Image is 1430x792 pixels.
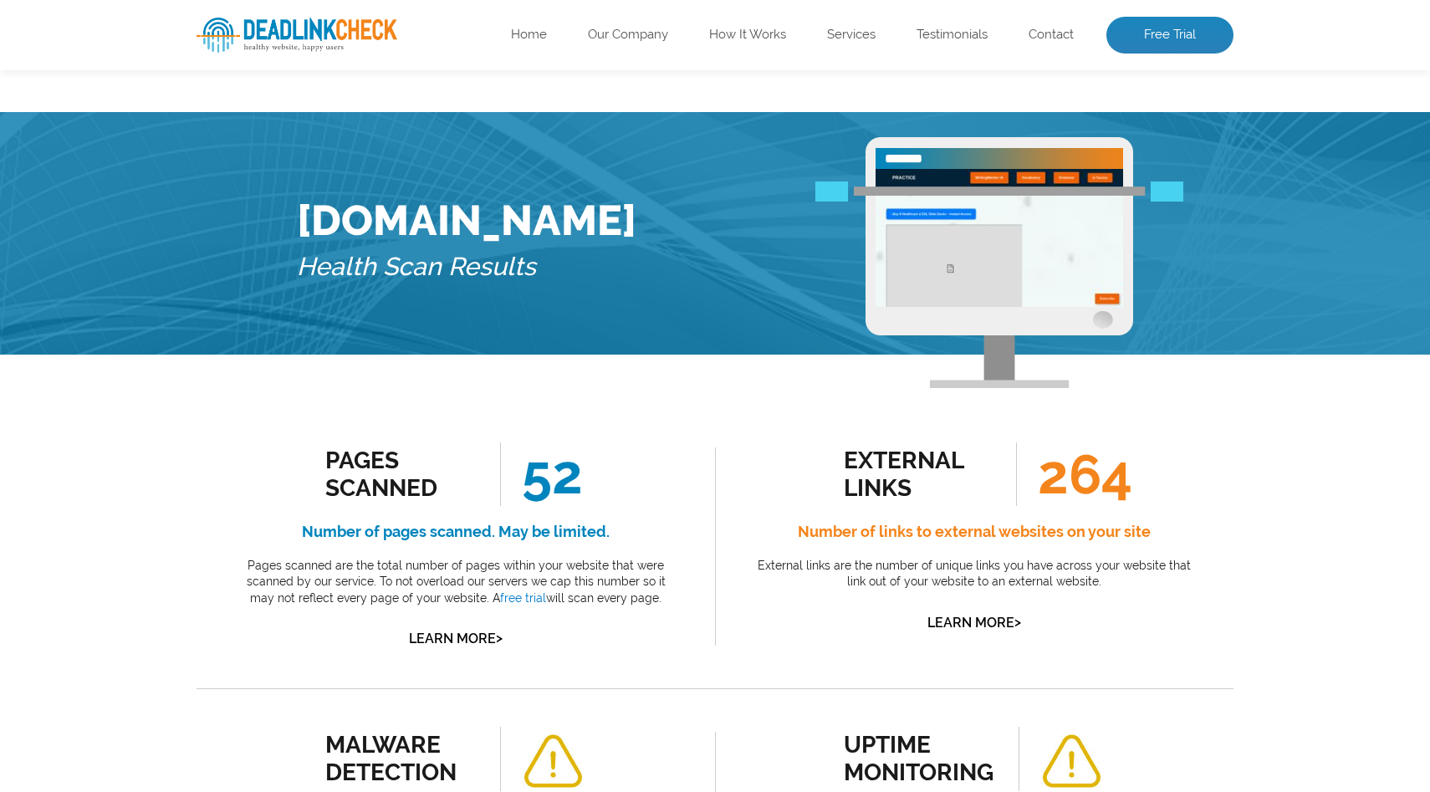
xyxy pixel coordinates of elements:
div: Pages Scanned [325,447,477,502]
img: Free Webiste Analysis [815,181,1183,202]
img: alert [1040,734,1102,789]
span: > [1014,611,1021,634]
h1: [DOMAIN_NAME] [297,196,636,245]
a: free trial [500,591,546,605]
span: 264 [1016,442,1132,506]
h4: Number of links to external websites on your site [753,519,1196,545]
p: External links are the number of unique links you have across your website that link out of your ... [753,558,1196,590]
h4: Number of pages scanned. May be limited. [234,519,677,545]
div: external links [844,447,995,502]
a: Learn More> [409,631,503,646]
div: malware detection [325,731,477,786]
span: > [496,626,503,650]
p: Pages scanned are the total number of pages within your website that were scanned by our service.... [234,558,677,607]
div: uptime monitoring [844,731,995,786]
img: Free Webiste Analysis [866,137,1133,388]
a: Learn More> [927,615,1021,631]
h5: Health Scan Results [297,245,636,289]
img: alert [522,734,584,789]
span: 52 [500,442,583,506]
img: Free Website Analysis [876,169,1123,307]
